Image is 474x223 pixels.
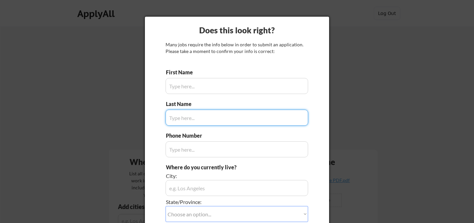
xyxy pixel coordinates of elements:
[166,164,271,171] div: Where do you currently live?
[166,78,308,94] input: Type here...
[166,198,271,206] div: State/Province:
[166,100,198,108] div: Last Name
[166,132,206,139] div: Phone Number
[145,25,329,36] div: Does this look right?
[166,41,308,54] div: Many jobs require the info below in order to submit an application. Please take a moment to confi...
[166,180,308,196] input: e.g. Los Angeles
[166,172,271,180] div: City:
[166,141,308,157] input: Type here...
[166,69,198,76] div: First Name
[166,110,308,126] input: Type here...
